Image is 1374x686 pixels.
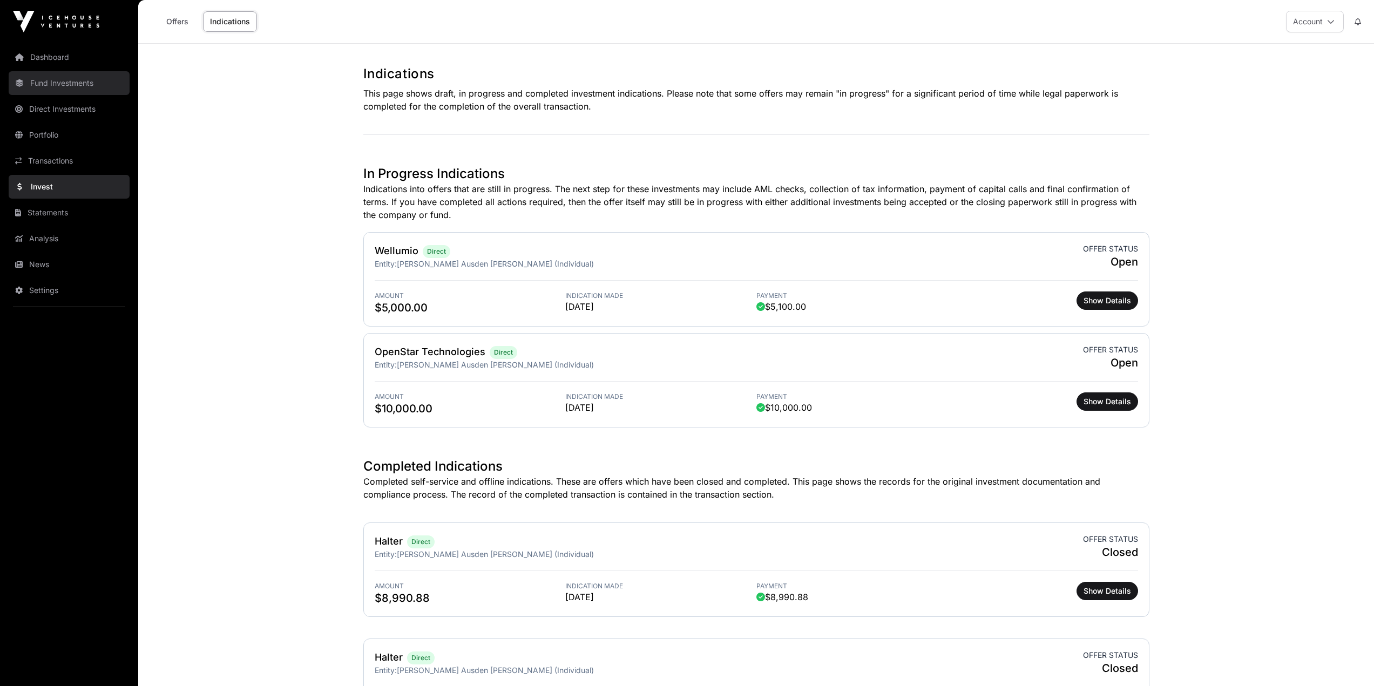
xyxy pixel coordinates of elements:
span: Entity: [375,665,397,675]
span: Direct [411,654,430,662]
h2: Halter [375,650,403,665]
a: Settings [9,279,130,302]
span: $10,000.00 [375,401,566,416]
span: Payment [756,392,947,401]
span: Open [1083,355,1138,370]
a: Portfolio [9,123,130,147]
a: Fund Investments [9,71,130,95]
a: Direct Investments [9,97,130,121]
span: Entity: [375,360,397,369]
span: Indication Made [565,392,756,401]
span: Entity: [375,549,397,559]
span: $5,100.00 [756,300,806,313]
span: Show Details [1084,396,1131,407]
img: Icehouse Ventures Logo [13,11,99,32]
p: Completed self-service and offline indications. These are offers which have been closed and compl... [363,475,1149,501]
span: [PERSON_NAME] Ausden [PERSON_NAME] (Individual) [397,665,594,675]
span: Indication Made [565,291,756,300]
span: Amount [375,392,566,401]
span: [DATE] [565,401,756,414]
a: News [9,253,130,276]
h2: Halter [375,534,403,549]
h1: In Progress Indications [363,165,1149,182]
span: Show Details [1084,295,1131,306]
button: Show Details [1077,392,1138,411]
span: Show Details [1084,586,1131,596]
p: This page shows draft, in progress and completed investment indications. Please note that some of... [363,87,1149,113]
a: Dashboard [9,45,130,69]
span: Offer status [1083,344,1138,355]
span: Open [1083,254,1138,269]
iframe: Chat Widget [1320,634,1374,686]
span: $8,990.88 [756,590,808,603]
h1: Indications [363,65,1149,83]
span: $5,000.00 [375,300,566,315]
span: Amount [375,582,566,590]
span: Offer status [1083,243,1138,254]
span: Payment [756,291,947,300]
span: Payment [756,582,947,590]
a: Transactions [9,149,130,173]
a: OpenStar Technologies [375,346,485,357]
a: Indications [203,11,257,32]
span: Closed [1083,545,1138,560]
button: Show Details [1077,582,1138,600]
p: Indications into offers that are still in progress. The next step for these investments may inclu... [363,182,1149,221]
a: Invest [9,175,130,199]
a: Statements [9,201,130,225]
span: [PERSON_NAME] Ausden [PERSON_NAME] (Individual) [397,360,594,369]
span: $10,000.00 [756,401,812,414]
span: Direct [494,348,513,357]
span: [DATE] [565,590,756,603]
span: Closed [1083,661,1138,676]
span: Offer status [1083,534,1138,545]
span: Amount [375,291,566,300]
a: Offers [155,11,199,32]
span: [PERSON_NAME] Ausden [PERSON_NAME] (Individual) [397,549,594,559]
span: $8,990.88 [375,590,566,606]
span: Direct [411,538,430,546]
span: Direct [427,247,446,256]
a: Analysis [9,227,130,250]
a: Wellumio [375,245,418,256]
span: Indication Made [565,582,756,590]
h1: Completed Indications [363,458,1149,475]
button: Show Details [1077,291,1138,310]
span: Entity: [375,259,397,268]
span: Offer status [1083,650,1138,661]
button: Account [1286,11,1344,32]
span: [PERSON_NAME] Ausden [PERSON_NAME] (Individual) [397,259,594,268]
span: [DATE] [565,300,756,313]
